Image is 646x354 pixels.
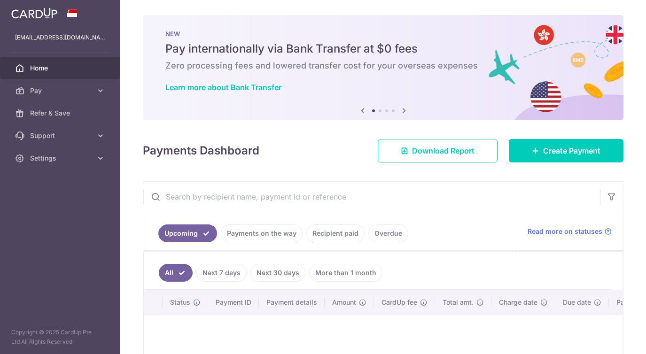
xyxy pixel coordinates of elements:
span: Status [170,298,190,307]
th: Payment ID [208,290,259,315]
span: Home [30,63,92,73]
span: Refer & Save [30,108,92,118]
span: Read more on statuses [528,227,602,236]
span: Settings [30,154,92,163]
input: Search by recipient name, payment id or reference [143,182,600,212]
span: Support [30,131,92,140]
a: Download Report [378,139,498,162]
a: Overdue [368,224,408,242]
span: Total amt. [443,298,474,307]
a: More than 1 month [309,264,382,282]
a: Payments on the way [221,224,303,242]
span: Amount [332,298,356,307]
h5: Pay internationally via Bank Transfer at $0 fees [165,41,601,56]
p: [EMAIL_ADDRESS][DOMAIN_NAME] [15,33,105,42]
span: Charge date [499,298,537,307]
a: Learn more about Bank Transfer [165,83,281,92]
a: Next 30 days [250,264,305,282]
p: NEW [165,30,601,38]
th: Payment details [259,290,325,315]
span: Due date [563,298,591,307]
a: Recipient paid [306,224,365,242]
h4: Payments Dashboard [143,142,259,159]
span: Pay [30,86,92,95]
a: Create Payment [509,139,623,162]
a: Upcoming [158,224,217,242]
img: CardUp [11,8,57,19]
span: Create Payment [543,145,600,156]
a: Next 7 days [196,264,247,282]
a: All [159,264,193,282]
h6: Zero processing fees and lowered transfer cost for your overseas expenses [165,60,601,71]
span: Download Report [412,145,475,156]
span: CardUp fee [381,298,417,307]
a: Read more on statuses [528,227,612,236]
img: Bank transfer banner [143,15,623,120]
